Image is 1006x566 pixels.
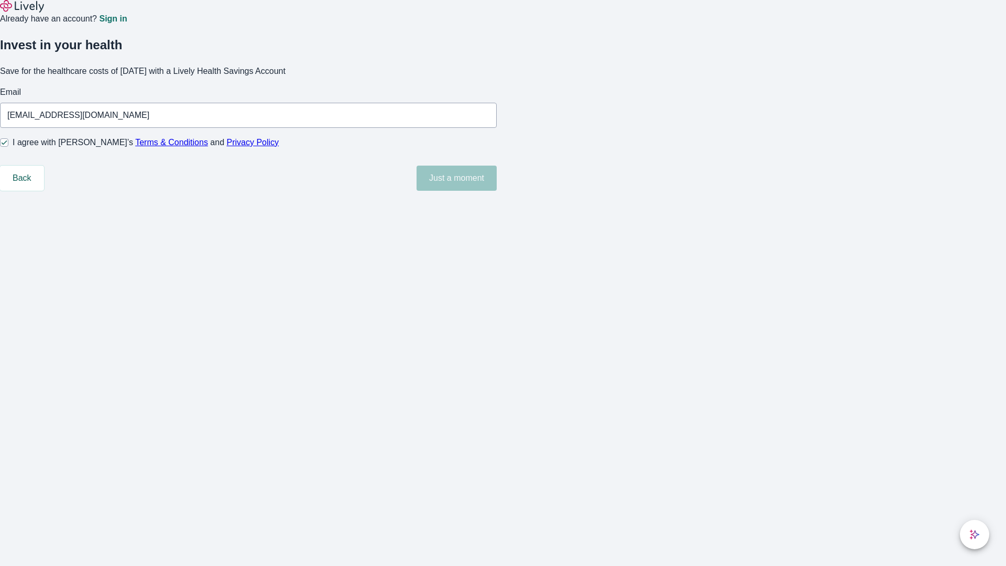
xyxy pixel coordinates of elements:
svg: Lively AI Assistant [969,529,980,540]
a: Sign in [99,15,127,23]
button: chat [960,520,989,549]
a: Terms & Conditions [135,138,208,147]
span: I agree with [PERSON_NAME]’s and [13,136,279,149]
a: Privacy Policy [227,138,279,147]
